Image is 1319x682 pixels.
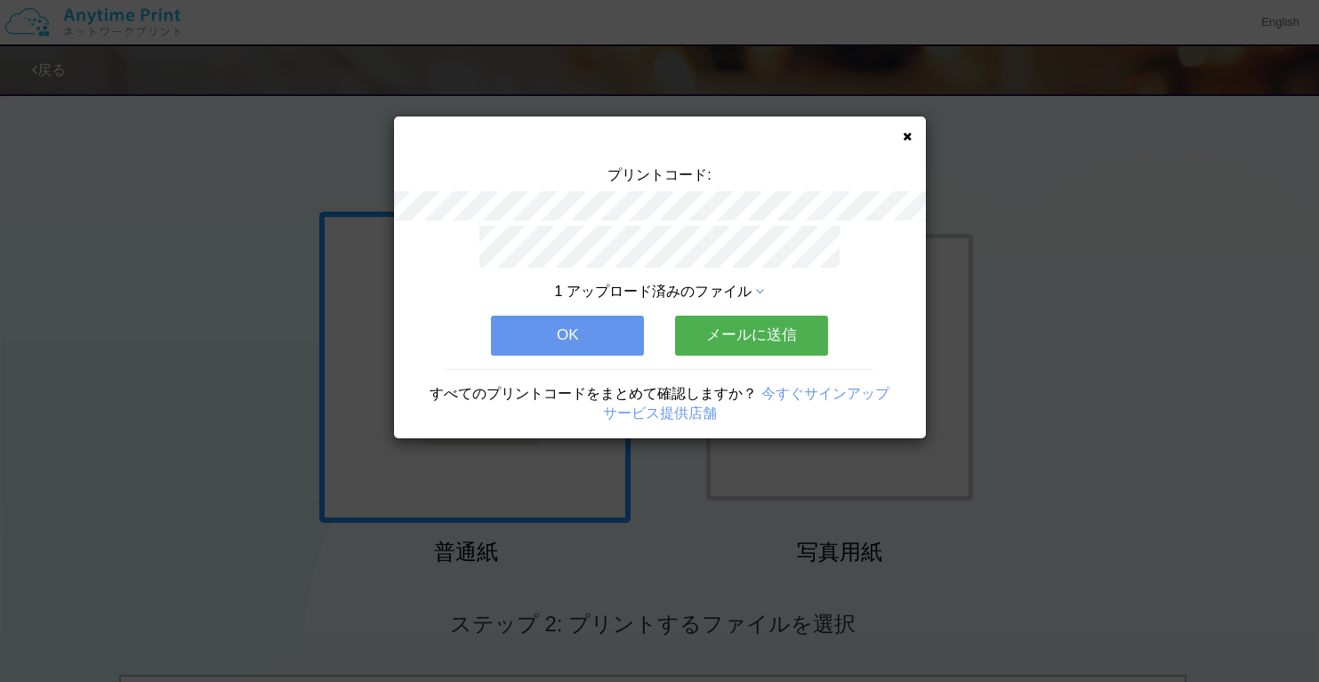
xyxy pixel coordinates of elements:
[761,386,889,401] a: 今すぐサインアップ
[675,316,828,355] button: メールに送信
[491,316,644,355] button: OK
[430,386,757,401] span: すべてのプリントコードをまとめて確認しますか？
[603,405,717,421] a: サービス提供店舗
[555,284,752,299] span: 1 アップロード済みのファイル
[607,167,711,182] span: プリントコード:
